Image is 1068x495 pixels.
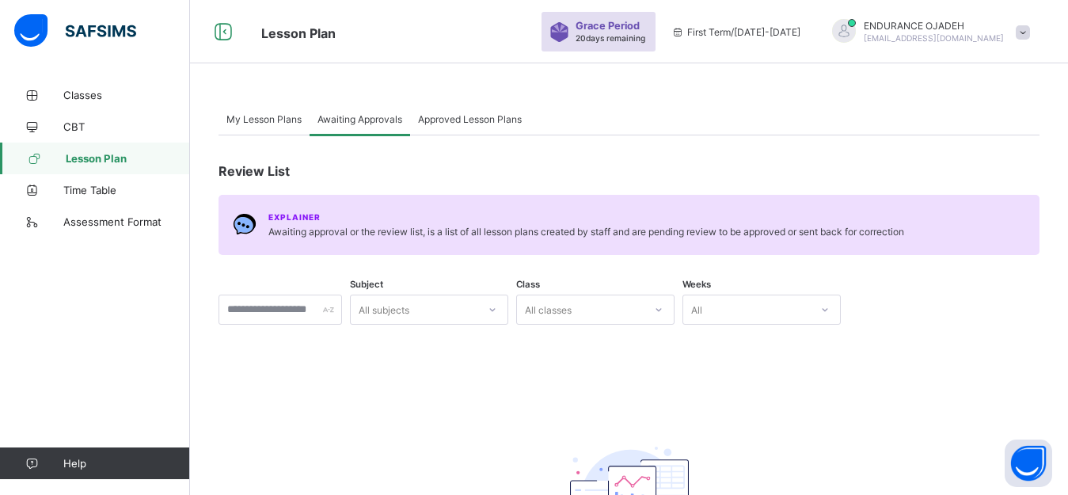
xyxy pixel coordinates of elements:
[317,113,402,125] span: Awaiting Approvals
[66,152,190,165] span: Lesson Plan
[63,120,190,133] span: CBT
[691,295,702,325] div: All
[816,19,1038,45] div: ENDURANCEOJADEH
[576,20,640,32] span: Grace Period
[63,89,190,101] span: Classes
[63,457,189,470] span: Help
[864,33,1004,43] span: [EMAIL_ADDRESS][DOMAIN_NAME]
[268,212,321,222] span: Explainer
[14,14,136,48] img: safsims
[671,26,800,38] span: session/term information
[350,279,383,290] span: Subject
[226,113,302,125] span: My Lesson Plans
[864,20,1004,32] span: ENDURANCE OJADEH
[233,212,257,236] img: Chat.054c5d80b312491b9f15f6fadeacdca6.svg
[268,226,904,238] span: Awaiting approval or the review list, is a list of all lesson plans created by staff and are pend...
[1005,440,1052,487] button: Open asap
[261,25,336,41] span: Lesson Plan
[418,113,522,125] span: Approved Lesson Plans
[576,33,645,43] span: 20 days remaining
[682,279,711,290] span: Weeks
[63,184,190,196] span: Time Table
[359,295,409,325] div: All subjects
[516,279,540,290] span: Class
[63,215,190,228] span: Assessment Format
[525,295,572,325] div: All classes
[219,163,290,179] span: Review List
[549,22,569,42] img: sticker-purple.71386a28dfed39d6af7621340158ba97.svg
